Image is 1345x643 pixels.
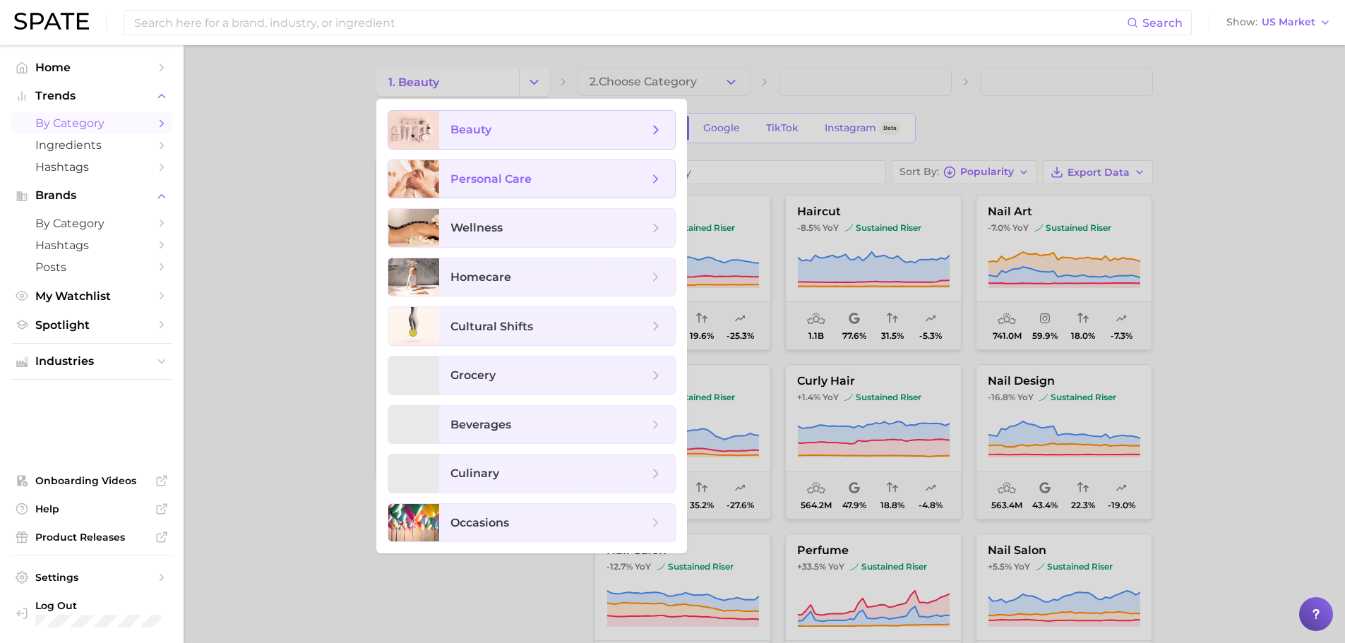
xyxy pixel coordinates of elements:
[35,217,148,230] span: by Category
[450,172,532,186] span: personal care
[11,351,172,372] button: Industries
[35,160,148,174] span: Hashtags
[35,503,148,515] span: Help
[35,138,148,152] span: Ingredients
[1223,13,1334,32] button: ShowUS Market
[450,516,509,529] span: occasions
[450,418,511,431] span: beverages
[11,212,172,234] a: by Category
[11,314,172,336] a: Spotlight
[450,368,496,382] span: grocery
[1262,18,1315,26] span: US Market
[450,123,491,136] span: beauty
[450,221,503,234] span: wellness
[14,13,89,30] img: SPATE
[35,474,148,487] span: Onboarding Videos
[1226,18,1257,26] span: Show
[35,239,148,252] span: Hashtags
[11,470,172,491] a: Onboarding Videos
[11,56,172,78] a: Home
[11,567,172,588] a: Settings
[11,256,172,278] a: Posts
[450,270,511,284] span: homecare
[11,112,172,134] a: by Category
[11,595,172,632] a: Log out. Currently logged in with e-mail ashley.yukech@ros.com.
[133,11,1127,35] input: Search here for a brand, industry, or ingredient
[450,320,533,333] span: cultural shifts
[35,90,148,102] span: Trends
[11,527,172,548] a: Product Releases
[35,289,148,303] span: My Watchlist
[1142,16,1183,30] span: Search
[35,116,148,130] span: by Category
[35,189,148,202] span: Brands
[11,285,172,307] a: My Watchlist
[450,467,499,480] span: culinary
[11,85,172,107] button: Trends
[11,156,172,178] a: Hashtags
[376,99,687,553] ul: Change Category
[35,599,161,612] span: Log Out
[11,134,172,156] a: Ingredients
[35,260,148,274] span: Posts
[35,531,148,543] span: Product Releases
[35,355,148,368] span: Industries
[35,61,148,74] span: Home
[35,571,148,584] span: Settings
[11,234,172,256] a: Hashtags
[11,498,172,519] a: Help
[11,185,172,206] button: Brands
[35,318,148,332] span: Spotlight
